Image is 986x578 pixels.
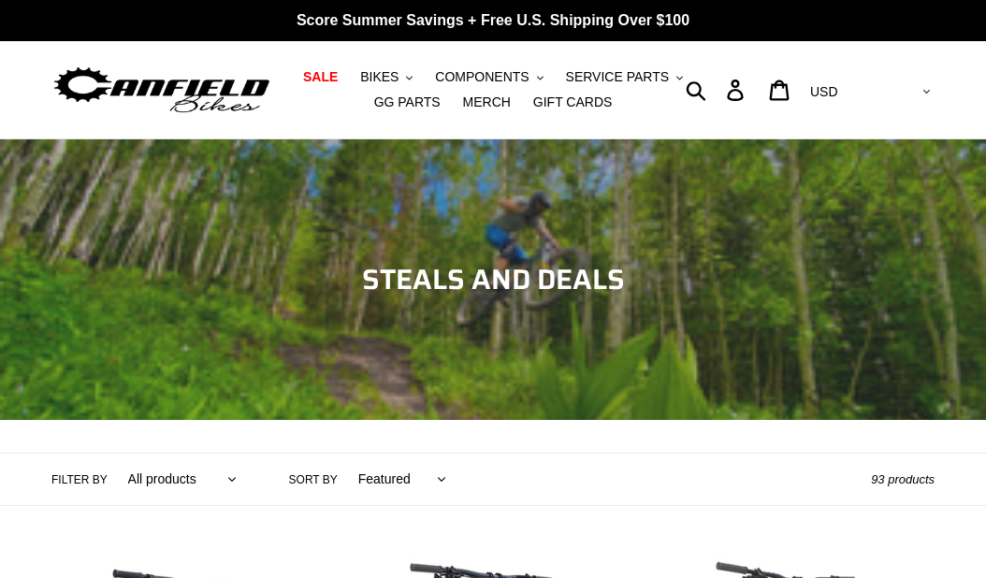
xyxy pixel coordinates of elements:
a: SALE [294,65,347,90]
span: GG PARTS [374,94,441,110]
button: BIKES [351,65,422,90]
img: Canfield Bikes [51,63,272,118]
span: MERCH [463,94,511,110]
span: STEALS AND DEALS [362,257,625,301]
span: COMPONENTS [435,69,529,85]
a: MERCH [454,90,520,115]
a: GG PARTS [365,90,450,115]
button: COMPONENTS [426,65,552,90]
button: SERVICE PARTS [557,65,692,90]
span: GIFT CARDS [533,94,613,110]
span: SALE [303,69,338,85]
span: 93 products [871,472,935,486]
span: SERVICE PARTS [566,69,669,85]
label: Sort by [289,471,338,488]
label: Filter by [51,471,108,488]
a: GIFT CARDS [524,90,622,115]
span: BIKES [360,69,399,85]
